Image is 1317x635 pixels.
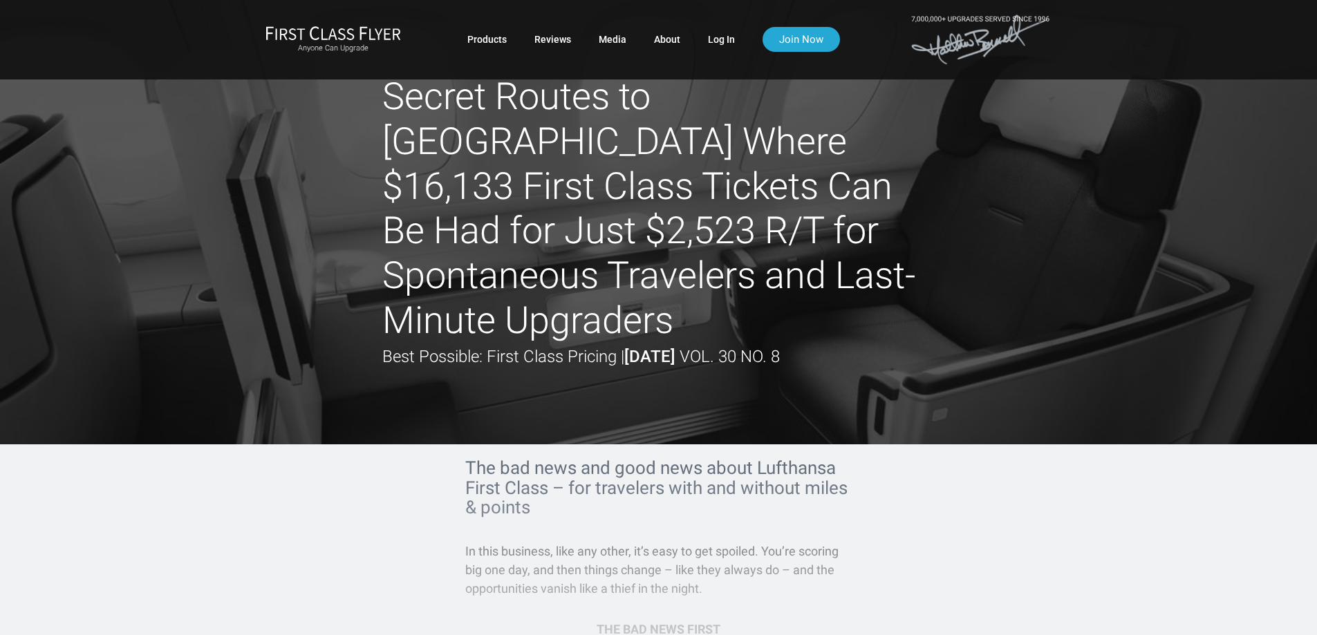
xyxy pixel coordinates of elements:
a: About [654,27,680,52]
a: Media [599,27,626,52]
span: Vol. 30 No. 8 [680,347,780,366]
h1: Secret Routes to [GEOGRAPHIC_DATA] Where $16,133 First Class Tickets Can Be Had for Just $2,523 R... [382,75,935,343]
a: Log In [708,27,735,52]
a: Reviews [534,27,571,52]
img: First Class Flyer [265,26,401,40]
strong: [DATE] [624,347,675,366]
div: Best Possible: First Class Pricing | [382,343,780,370]
a: Join Now [763,27,840,52]
a: Products [467,27,507,52]
small: Anyone Can Upgrade [265,44,401,53]
a: First Class FlyerAnyone Can Upgrade [265,26,401,53]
